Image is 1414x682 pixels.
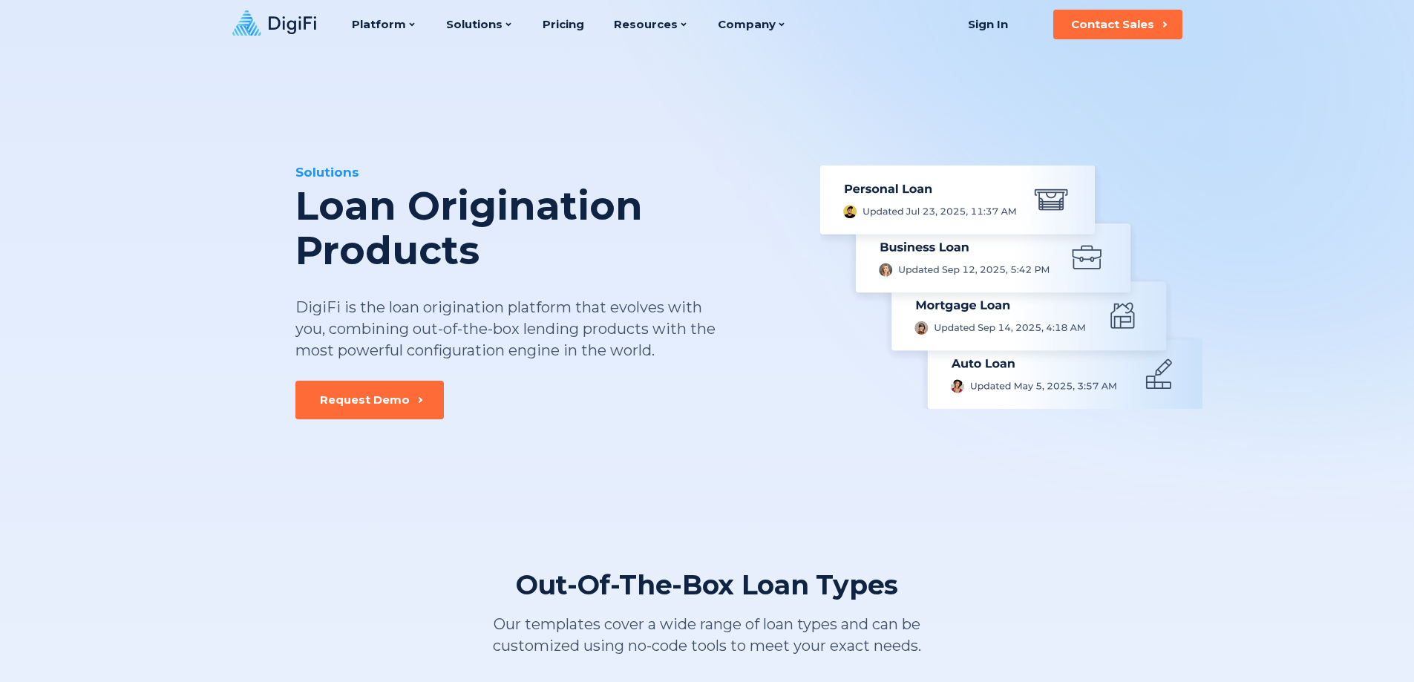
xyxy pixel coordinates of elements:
[950,10,1027,39] a: Sign In
[1071,17,1154,32] div: Contact Sales
[295,184,794,273] div: Loan Origination Products
[432,614,983,657] div: Our templates cover a wide range of loan types and can be customized using no-code tools to meet ...
[295,163,794,181] div: Solutions
[295,381,444,419] button: Request Demo
[1053,10,1182,39] button: Contact Sales
[320,393,410,407] div: Request Demo
[516,568,898,602] div: Out-Of-The-Box Loan Types
[295,297,717,361] div: DigiFi is the loan origination platform that evolves with you, combining out-of-the-box lending p...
